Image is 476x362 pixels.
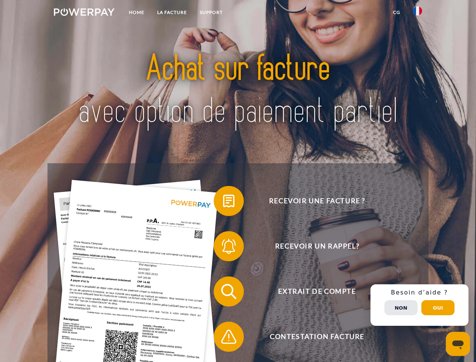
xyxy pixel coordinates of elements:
span: Extrait de compte [225,276,409,307]
img: qb_bell.svg [219,237,238,256]
button: Non [384,300,418,315]
span: Recevoir une facture ? [225,186,409,216]
h3: Besoin d’aide ? [375,289,464,296]
img: qb_warning.svg [219,327,238,346]
div: Schnellhilfe [370,284,468,326]
img: qb_search.svg [219,282,238,301]
a: CG [387,6,407,19]
a: Home [122,6,151,19]
button: Oui [421,300,455,315]
button: Contestation Facture [214,322,410,352]
a: LA FACTURE [151,6,193,19]
img: title-powerpay_fr.svg [72,36,404,144]
img: qb_bill.svg [219,192,238,210]
img: fr [413,6,422,15]
span: Recevoir un rappel? [225,231,409,261]
button: Extrait de compte [214,276,410,307]
button: Recevoir un rappel? [214,231,410,261]
iframe: Bouton de lancement de la fenêtre de messagerie [446,332,470,356]
button: Recevoir une facture ? [214,186,410,216]
span: Contestation Facture [225,322,409,352]
img: logo-powerpay-white.svg [54,8,115,16]
a: Support [193,6,229,19]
